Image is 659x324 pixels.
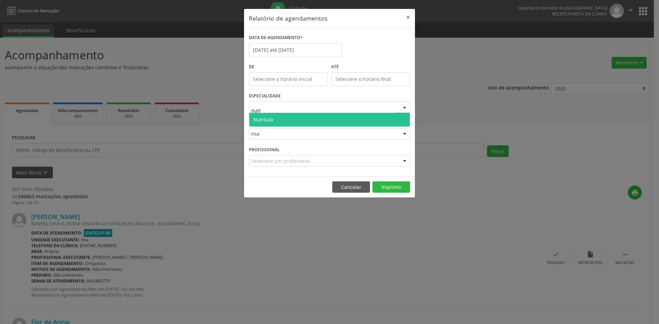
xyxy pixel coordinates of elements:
[331,72,410,86] input: Selecione o horário final
[249,144,280,155] label: PROFISSIONAL
[249,33,303,43] label: DATA DE AGENDAMENTO
[401,9,415,26] button: Close
[251,131,396,137] span: Hse
[332,181,370,193] button: Cancelar
[249,14,327,23] h5: Relatório de agendamentos
[331,62,410,72] label: ATÉ
[249,62,328,72] label: De
[249,91,281,101] label: ESPECIALIDADE
[251,104,396,117] input: Seleciona uma especialidade
[372,181,410,193] button: Imprimir
[249,72,328,86] input: Selecione o horário inicial
[251,157,310,165] span: Selecione um profissional
[249,43,342,57] input: Selecione uma data ou intervalo
[253,116,273,123] span: Nutricao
